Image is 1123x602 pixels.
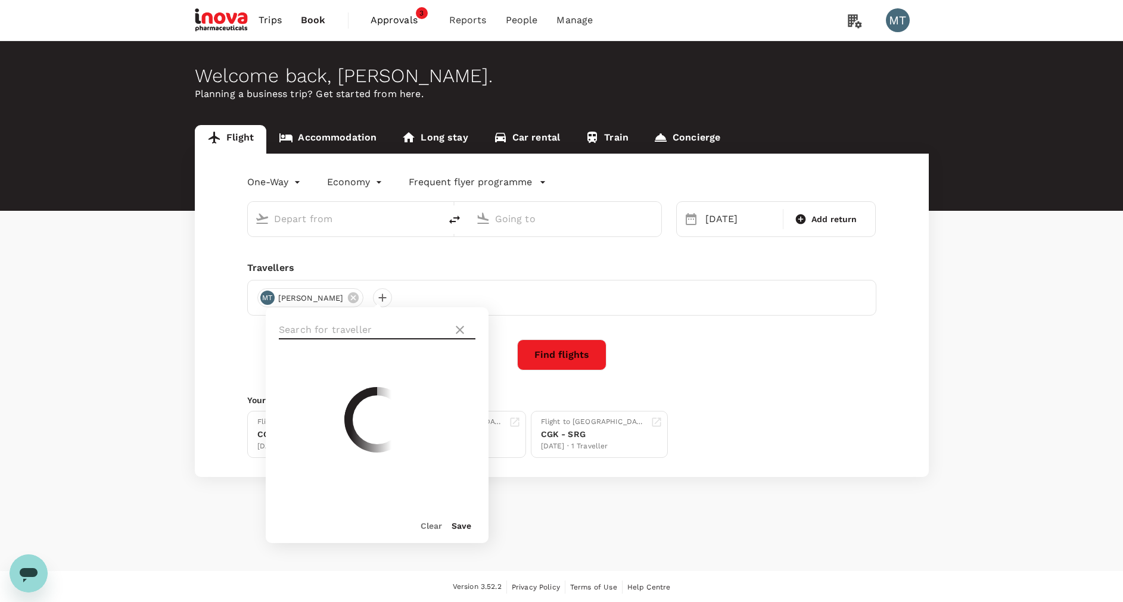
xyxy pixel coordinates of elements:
[409,175,532,189] p: Frequent flyer programme
[389,125,480,154] a: Long stay
[195,7,250,33] img: iNova Pharmaceuticals
[481,125,573,154] a: Car rental
[627,581,671,594] a: Help Centre
[195,87,929,101] p: Planning a business trip? Get started from here.
[247,173,303,192] div: One-Way
[409,175,546,189] button: Frequent flyer programme
[247,261,876,275] div: Travellers
[327,173,385,192] div: Economy
[701,207,780,231] div: [DATE]
[421,521,442,531] button: Clear
[641,125,733,154] a: Concierge
[247,394,876,406] p: Your recent search
[260,291,275,305] div: MT
[416,7,428,19] span: 3
[556,13,593,27] span: Manage
[512,583,560,591] span: Privacy Policy
[301,13,326,27] span: Book
[195,125,267,154] a: Flight
[573,125,641,154] a: Train
[266,125,389,154] a: Accommodation
[257,428,362,441] div: CGK - KNO
[432,217,434,220] button: Open
[371,13,430,27] span: Approvals
[570,581,617,594] a: Terms of Use
[279,320,448,339] input: Search for traveller
[541,428,646,441] div: CGK - SRG
[10,554,48,592] iframe: Button to launch messaging window
[512,581,560,594] a: Privacy Policy
[653,217,655,220] button: Open
[257,288,364,307] div: MT[PERSON_NAME]
[506,13,538,27] span: People
[259,13,282,27] span: Trips
[257,441,362,453] div: [DATE] · 1 Traveller
[271,292,351,304] span: [PERSON_NAME]
[449,13,487,27] span: Reports
[886,8,910,32] div: MT
[811,213,857,226] span: Add return
[440,205,469,234] button: delete
[495,210,636,228] input: Going to
[257,416,362,428] div: Flight to [GEOGRAPHIC_DATA]
[517,339,606,370] button: Find flights
[274,210,415,228] input: Depart from
[195,65,929,87] div: Welcome back , [PERSON_NAME] .
[627,583,671,591] span: Help Centre
[541,441,646,453] div: [DATE] · 1 Traveller
[453,581,502,593] span: Version 3.52.2
[452,521,471,531] button: Save
[570,583,617,591] span: Terms of Use
[541,416,646,428] div: Flight to [GEOGRAPHIC_DATA]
